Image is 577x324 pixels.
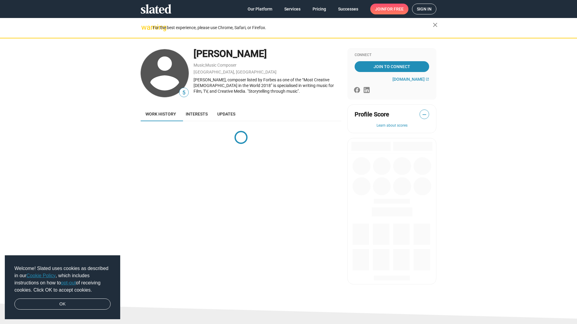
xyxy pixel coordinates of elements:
a: [DOMAIN_NAME] [392,77,429,82]
span: Sign in [417,4,432,14]
span: Pricing [313,4,326,14]
div: For the best experience, please use Chrome, Safari, or Firefox. [153,24,433,32]
span: — [420,111,429,118]
button: Learn about scores [355,123,429,128]
span: Profile Score [355,110,389,118]
a: Successes [333,4,363,14]
a: Cookie Policy [26,273,56,278]
a: Sign in [412,4,436,14]
mat-icon: warning [141,24,148,31]
span: Services [284,4,301,14]
span: Interests [186,112,208,116]
span: Work history [145,112,176,116]
a: Work history [141,107,181,121]
a: Music [194,63,205,67]
span: 5 [179,89,188,97]
span: Updates [217,112,235,116]
div: [PERSON_NAME] [194,47,341,60]
a: Joinfor free [370,4,408,14]
span: Join [375,4,404,14]
span: Welcome! Slated uses cookies as described in our , which includes instructions on how to of recei... [14,265,111,294]
div: [PERSON_NAME], composer listed by Forbes as one of the “Most Creative [DEMOGRAPHIC_DATA] in the W... [194,77,341,94]
a: [GEOGRAPHIC_DATA], [GEOGRAPHIC_DATA] [194,70,276,74]
a: Updates [212,107,240,121]
a: Our Platform [243,4,277,14]
a: Pricing [308,4,331,14]
a: Join To Connect [355,61,429,72]
span: Join To Connect [356,61,428,72]
span: Successes [338,4,358,14]
a: dismiss cookie message [14,298,111,310]
div: Connect [355,53,429,58]
div: cookieconsent [5,255,120,319]
a: opt-out [61,280,76,285]
a: Services [279,4,305,14]
mat-icon: open_in_new [426,77,429,81]
span: [DOMAIN_NAME] [392,77,425,82]
mat-icon: close [432,21,439,28]
a: Interests [181,107,212,121]
span: for free [385,4,404,14]
a: Music Composer [205,63,237,67]
span: Our Platform [248,4,272,14]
